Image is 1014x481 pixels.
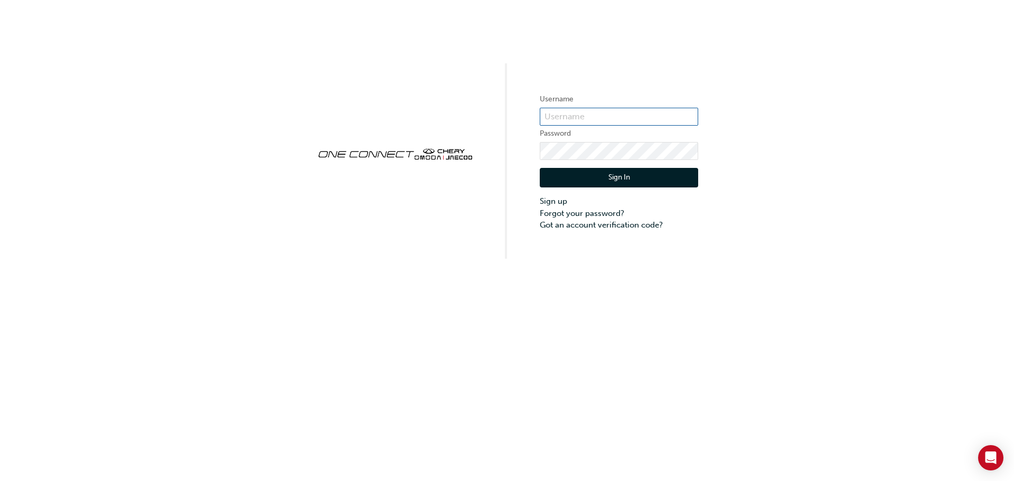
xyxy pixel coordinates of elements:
label: Username [540,93,698,106]
a: Got an account verification code? [540,219,698,231]
a: Forgot your password? [540,208,698,220]
button: Sign In [540,168,698,188]
div: Open Intercom Messenger [978,445,1003,470]
a: Sign up [540,195,698,208]
img: oneconnect [316,139,474,167]
input: Username [540,108,698,126]
label: Password [540,127,698,140]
